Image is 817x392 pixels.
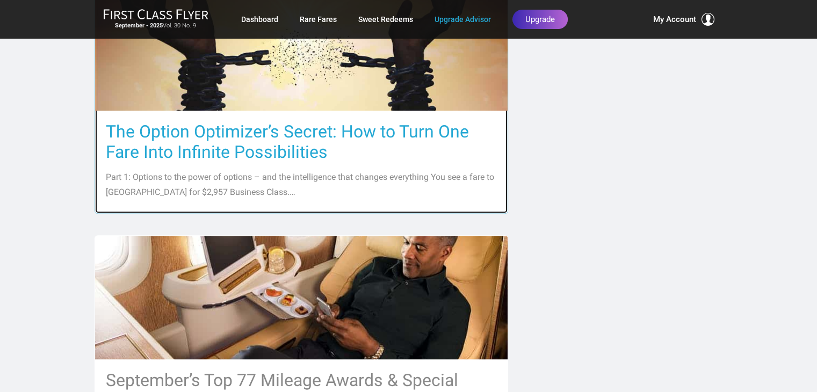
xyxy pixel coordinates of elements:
small: Vol. 30 No. 9 [103,22,208,30]
a: Rare Fares [300,10,337,29]
a: Upgrade Advisor [435,10,491,29]
strong: September - 2025 [115,22,163,29]
span: My Account [653,13,696,26]
h3: The Option Optimizer’s Secret: How to Turn One Fare Into Infinite Possibilities [106,121,497,162]
img: First Class Flyer [103,9,208,20]
a: Dashboard [241,10,278,29]
a: First Class FlyerSeptember - 2025Vol. 30 No. 9 [103,9,208,30]
a: Sweet Redeems [358,10,413,29]
a: Upgrade [512,10,568,29]
p: Part 1: Options to the power of options – and the intelligence that changes everything You see a ... [106,170,497,200]
button: My Account [653,13,714,26]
